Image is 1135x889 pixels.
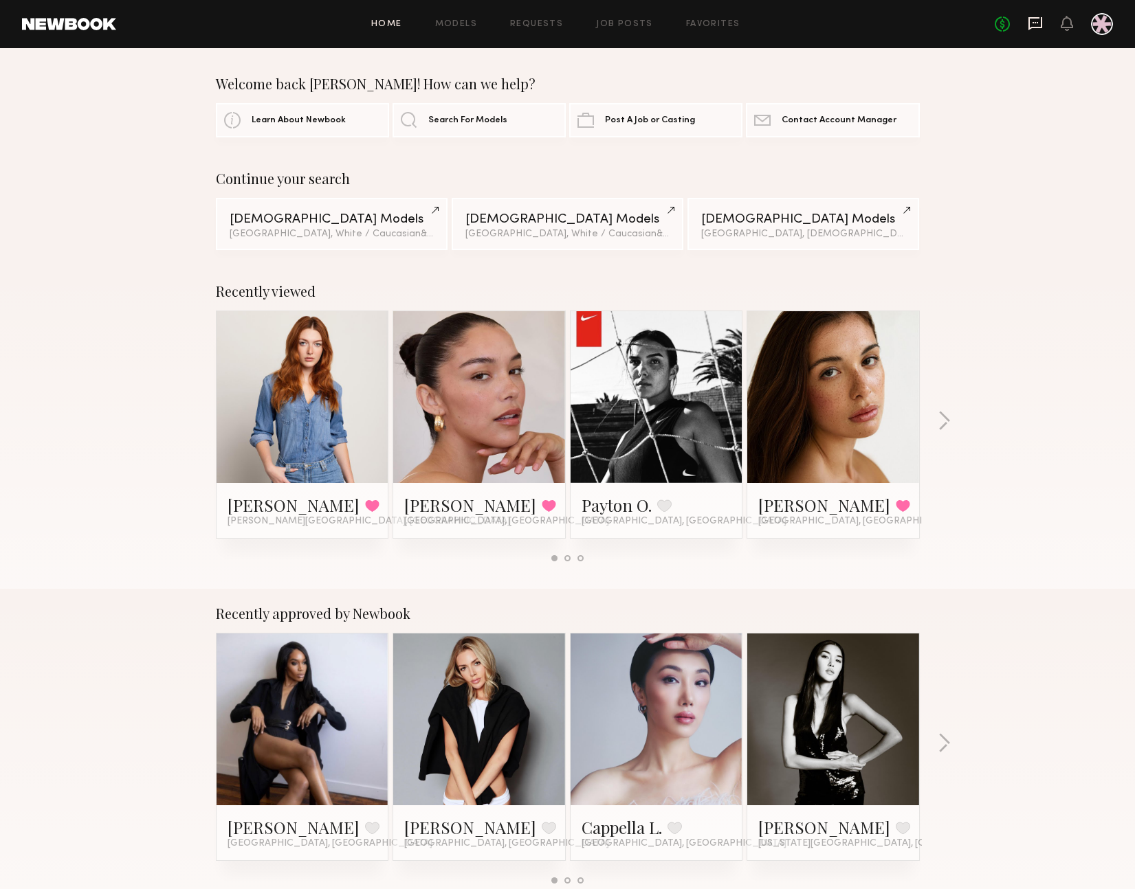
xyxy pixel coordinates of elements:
span: [PERSON_NAME][GEOGRAPHIC_DATA], [GEOGRAPHIC_DATA] [228,516,510,527]
a: Search For Models [393,103,566,137]
span: [GEOGRAPHIC_DATA], [GEOGRAPHIC_DATA] [582,838,786,849]
span: [GEOGRAPHIC_DATA], [GEOGRAPHIC_DATA] [228,838,432,849]
span: Contact Account Manager [782,116,896,125]
a: [PERSON_NAME] [404,494,536,516]
a: Cappella L. [582,816,662,838]
div: Welcome back [PERSON_NAME]! How can we help? [216,76,920,92]
a: Favorites [686,20,740,29]
span: Search For Models [428,116,507,125]
span: & 1 other filter [657,229,716,238]
a: Learn About Newbook [216,103,389,137]
div: [DEMOGRAPHIC_DATA] Models [230,213,434,226]
a: [PERSON_NAME] [758,816,890,838]
div: [GEOGRAPHIC_DATA], [DEMOGRAPHIC_DATA] [701,229,905,239]
a: Contact Account Manager [746,103,919,137]
span: Learn About Newbook [252,116,346,125]
div: [GEOGRAPHIC_DATA], White / Caucasian [230,229,434,239]
a: Requests [510,20,563,29]
span: [GEOGRAPHIC_DATA], [GEOGRAPHIC_DATA] [582,516,786,527]
div: [GEOGRAPHIC_DATA], White / Caucasian [465,229,670,239]
span: & 2 other filter s [421,229,487,238]
a: [PERSON_NAME] [758,494,890,516]
div: [DEMOGRAPHIC_DATA] Models [701,213,905,226]
a: Payton O. [582,494,652,516]
div: Continue your search [216,170,920,187]
span: [US_STATE][GEOGRAPHIC_DATA], [GEOGRAPHIC_DATA] [758,838,1015,849]
a: [PERSON_NAME] [228,816,360,838]
a: Job Posts [596,20,653,29]
span: [GEOGRAPHIC_DATA], [GEOGRAPHIC_DATA] [404,838,609,849]
a: [DEMOGRAPHIC_DATA] Models[GEOGRAPHIC_DATA], [DEMOGRAPHIC_DATA] [687,198,919,250]
a: [PERSON_NAME] [404,816,536,838]
div: [DEMOGRAPHIC_DATA] Models [465,213,670,226]
a: [PERSON_NAME] [228,494,360,516]
span: [GEOGRAPHIC_DATA], [GEOGRAPHIC_DATA] [404,516,609,527]
a: Home [371,20,402,29]
div: Recently viewed [216,283,920,300]
div: Recently approved by Newbook [216,605,920,622]
a: Post A Job or Casting [569,103,742,137]
span: Post A Job or Casting [605,116,695,125]
a: [DEMOGRAPHIC_DATA] Models[GEOGRAPHIC_DATA], White / Caucasian&2other filters [216,198,448,250]
a: [DEMOGRAPHIC_DATA] Models[GEOGRAPHIC_DATA], White / Caucasian&1other filter [452,198,683,250]
span: [GEOGRAPHIC_DATA], [GEOGRAPHIC_DATA] [758,516,963,527]
a: Models [435,20,477,29]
